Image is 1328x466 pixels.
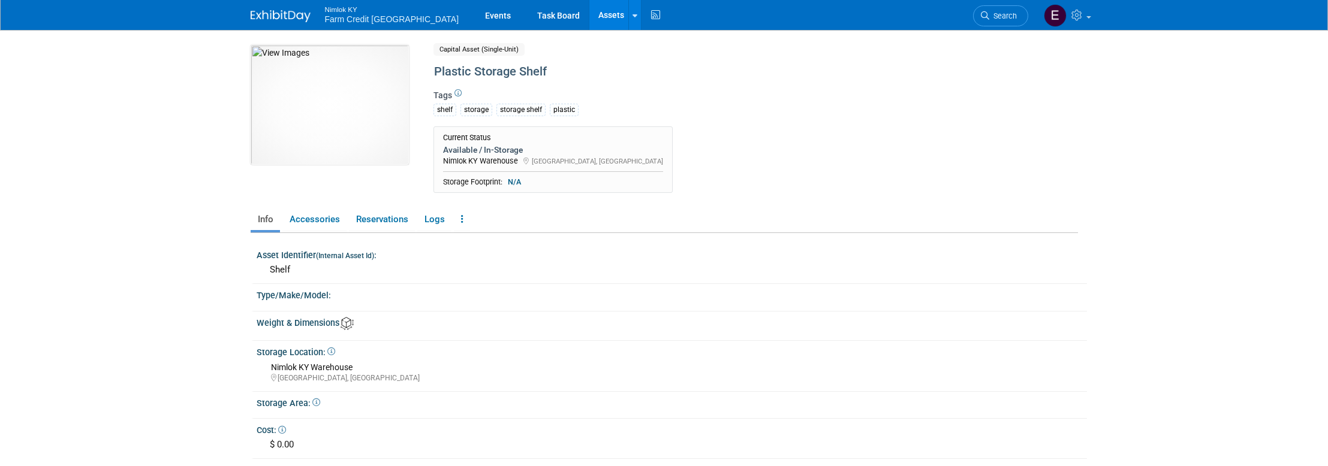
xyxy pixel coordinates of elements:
span: N/A [504,177,525,187]
img: ExhibitDay [251,10,311,22]
div: Current Status [443,133,663,143]
div: Cost: [257,421,1087,436]
span: Farm Credit [GEOGRAPHIC_DATA] [325,14,459,24]
a: Logs [417,209,451,230]
img: View Images [251,45,409,165]
a: Info [251,209,280,230]
div: Available / In-Storage [443,144,663,155]
span: Nimlok KY Warehouse [443,156,518,165]
div: Weight & Dimensions [257,314,1087,330]
div: Tags [433,89,979,124]
div: Shelf [266,261,1078,279]
span: Search [989,11,1017,20]
div: plastic [550,104,579,116]
a: Accessories [282,209,347,230]
span: Nimlok KY [325,2,459,15]
div: shelf [433,104,456,116]
img: Asset Weight and Dimensions [341,317,354,330]
span: Storage Area: [257,398,320,408]
div: Storage Footprint: [443,177,663,187]
div: [GEOGRAPHIC_DATA], [GEOGRAPHIC_DATA] [271,373,1078,383]
small: (Internal Asset Id) [316,252,374,260]
span: [GEOGRAPHIC_DATA], [GEOGRAPHIC_DATA] [532,157,663,165]
div: storage shelf [496,104,546,116]
span: Nimlok KY Warehouse [271,362,353,372]
div: $ 0.00 [266,435,1078,454]
span: Capital Asset (Single-Unit) [433,43,525,56]
a: Search [973,5,1028,26]
div: Plastic Storage Shelf [430,61,979,83]
a: Reservations [349,209,415,230]
div: Type/Make/Model: [257,286,1087,301]
div: Asset Identifier : [257,246,1087,261]
div: Storage Location: [257,343,1087,358]
div: storage [460,104,492,116]
img: Elizabeth Woods [1044,4,1067,27]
